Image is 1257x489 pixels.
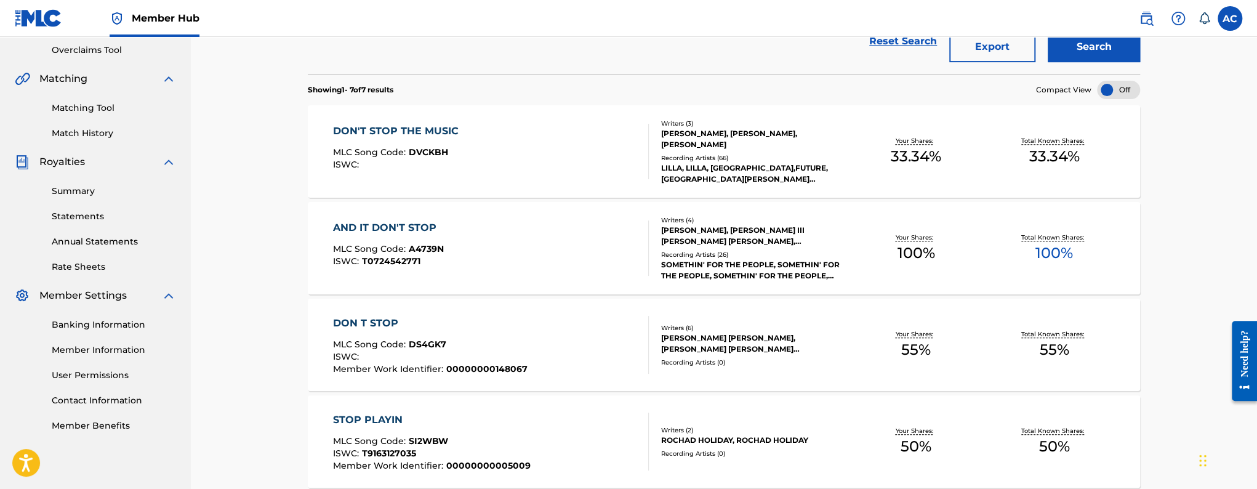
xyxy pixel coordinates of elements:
a: Overclaims Tool [52,44,176,57]
span: DS4GK7 [409,339,446,350]
p: Total Known Shares: [1021,136,1087,145]
p: Showing 1 - 7 of 7 results [308,84,393,95]
a: Matching Tool [52,102,176,115]
div: SOMETHIN' FOR THE PEOPLE, SOMETHIN' FOR THE PEOPLE, SOMETHIN' FOR THE PEOPLE, SOMETHIN' FOR THE P... [661,259,846,281]
div: DON'T STOP THE MUSIC [333,124,465,139]
div: Writers ( 4 ) [661,216,846,225]
span: T9163127035 [362,448,416,459]
img: expand [161,288,176,303]
div: Notifications [1198,12,1210,25]
p: Total Known Shares: [1021,426,1087,435]
p: Total Known Shares: [1021,329,1087,339]
div: Writers ( 6 ) [661,323,846,333]
span: MLC Song Code : [333,435,409,447]
a: Member Benefits [52,419,176,432]
a: Banking Information [52,318,176,331]
span: Royalties [39,155,85,169]
div: Recording Artists ( 66 ) [661,153,846,163]
span: 55 % [901,339,931,361]
span: 100 % [897,242,934,264]
span: 00000000148067 [446,363,528,374]
div: ROCHAD HOLIDAY, ROCHAD HOLIDAY [661,435,846,446]
div: Help [1166,6,1191,31]
span: MLC Song Code : [333,243,409,254]
a: AND IT DON'T STOPMLC Song Code:A4739NISWC:T0724542771Writers (4)[PERSON_NAME], [PERSON_NAME] III ... [308,202,1140,294]
img: search [1139,11,1154,26]
a: Annual Statements [52,235,176,248]
iframe: Resource Center [1223,312,1257,411]
div: Recording Artists ( 26 ) [661,250,846,259]
a: Member Information [52,344,176,357]
div: [PERSON_NAME], [PERSON_NAME] III [PERSON_NAME] [PERSON_NAME], [PERSON_NAME] [661,225,846,247]
span: ISWC : [333,351,362,362]
div: Recording Artists ( 0 ) [661,449,846,458]
a: STOP PLAYINMLC Song Code:SI2WBWISWC:T9163127035Member Work Identifier:00000000005009Writers (2)RO... [308,395,1140,488]
span: Member Work Identifier : [333,363,446,374]
a: Reset Search [863,28,943,55]
div: Recording Artists ( 0 ) [661,358,846,367]
div: LILLA, LILLA, [GEOGRAPHIC_DATA],FUTURE, [GEOGRAPHIC_DATA][PERSON_NAME][GEOGRAPHIC_DATA] [661,163,846,185]
span: 33.34 % [1029,145,1080,168]
button: Search [1048,31,1140,62]
span: 100 % [1035,242,1073,264]
div: Drag [1199,442,1207,479]
p: Total Known Shares: [1021,233,1087,242]
div: STOP PLAYIN [333,413,531,427]
p: Your Shares: [896,136,936,145]
span: DVCKBH [409,147,448,158]
img: help [1171,11,1186,26]
a: Statements [52,210,176,223]
span: ISWC : [333,159,362,170]
a: DON'T STOP THE MUSICMLC Song Code:DVCKBHISWC:Writers (3)[PERSON_NAME], [PERSON_NAME], [PERSON_NAM... [308,105,1140,198]
div: AND IT DON'T STOP [333,220,444,235]
span: 50 % [1039,435,1070,458]
span: SI2WBW [409,435,448,447]
img: Member Settings [15,288,30,303]
span: ISWC : [333,256,362,267]
span: Member Settings [39,288,127,303]
a: Rate Sheets [52,261,176,273]
a: Contact Information [52,394,176,407]
img: expand [161,155,176,169]
iframe: Chat Widget [1195,430,1257,489]
span: Compact View [1036,84,1091,95]
span: MLC Song Code : [333,147,409,158]
span: ISWC : [333,448,362,459]
span: T0724542771 [362,256,420,267]
a: DON T STOPMLC Song Code:DS4GK7ISWC:Member Work Identifier:00000000148067Writers (6)[PERSON_NAME] ... [308,299,1140,391]
div: [PERSON_NAME] [PERSON_NAME], [PERSON_NAME] [PERSON_NAME] [PERSON_NAME], [PERSON_NAME] [PERSON_NAM... [661,333,846,355]
img: expand [161,71,176,86]
a: Match History [52,127,176,140]
a: Summary [52,185,176,198]
button: Export [949,31,1035,62]
img: MLC Logo [15,9,62,27]
div: Writers ( 3 ) [661,119,846,128]
img: Matching [15,71,30,86]
div: [PERSON_NAME], [PERSON_NAME], [PERSON_NAME] [661,128,846,150]
img: Top Rightsholder [110,11,124,26]
p: Your Shares: [896,426,936,435]
div: User Menu [1218,6,1242,31]
div: DON T STOP [333,316,528,331]
p: Your Shares: [896,329,936,339]
span: 33.34 % [891,145,941,168]
span: 55 % [1040,339,1069,361]
span: 50 % [901,435,931,458]
span: Matching [39,71,87,86]
a: Public Search [1134,6,1159,31]
div: Writers ( 2 ) [661,426,846,435]
span: Member Work Identifier : [333,460,446,471]
img: Royalties [15,155,30,169]
a: User Permissions [52,369,176,382]
span: MLC Song Code : [333,339,409,350]
span: A4739N [409,243,444,254]
span: Member Hub [132,11,199,25]
span: 00000000005009 [446,460,531,471]
p: Your Shares: [896,233,936,242]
